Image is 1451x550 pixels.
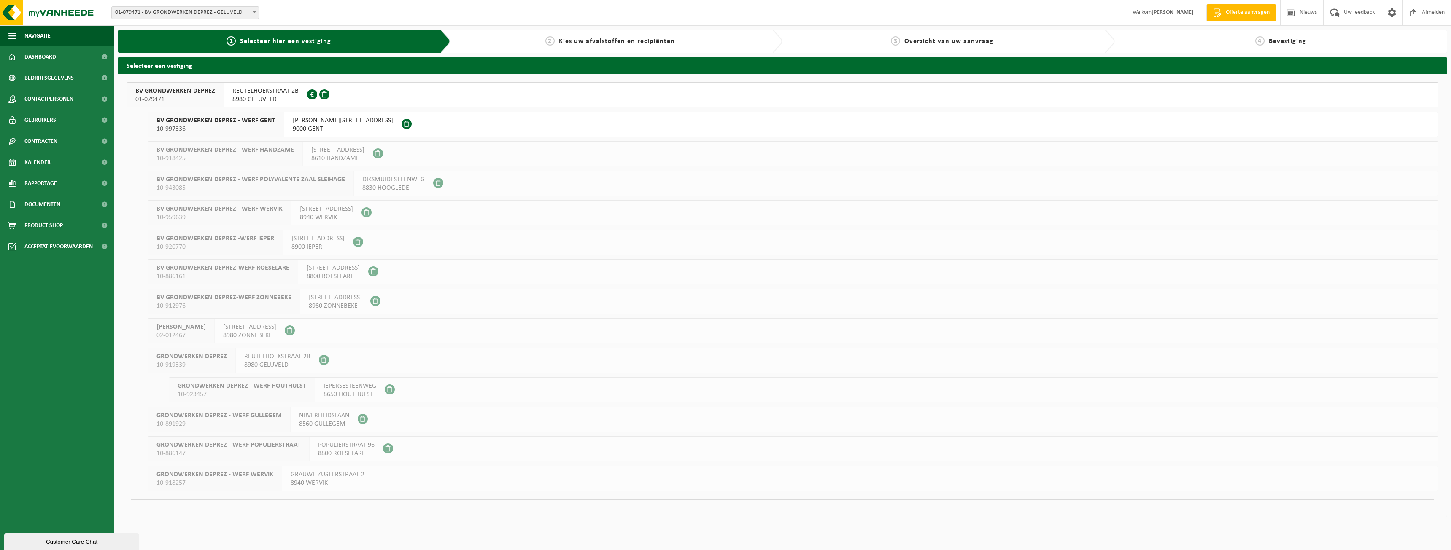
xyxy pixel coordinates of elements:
[156,323,206,331] span: [PERSON_NAME]
[156,125,275,133] span: 10-997336
[1269,38,1306,45] span: Bevestiging
[24,89,73,110] span: Contactpersonen
[299,420,349,428] span: 8560 GULLEGEM
[891,36,900,46] span: 3
[291,234,345,243] span: [STREET_ADDRESS]
[1255,36,1265,46] span: 4
[24,46,56,67] span: Dashboard
[156,293,291,302] span: BV GRONDWERKEN DEPREZ-WERF ZONNEBEKE
[227,36,236,46] span: 1
[118,57,1447,73] h2: Selecteer een vestiging
[240,38,331,45] span: Selecteer hier een vestiging
[318,449,375,458] span: 8800 ROESELARE
[291,243,345,251] span: 8900 IEPER
[324,382,376,390] span: IEPERSESTEENWEG
[156,420,282,428] span: 10-891929
[293,125,393,133] span: 9000 GENT
[24,173,57,194] span: Rapportage
[156,234,274,243] span: BV GRONDWERKEN DEPREZ -WERF IEPER
[148,112,1438,137] button: BV GRONDWERKEN DEPREZ - WERF GENT 10-997336 [PERSON_NAME][STREET_ADDRESS]9000 GENT
[318,441,375,449] span: POPULIERSTRAAT 96
[223,323,276,331] span: [STREET_ADDRESS]
[244,352,310,361] span: REUTELHOEKSTRAAT 2B
[311,154,364,163] span: 8610 HANDZAME
[545,36,555,46] span: 2
[156,470,273,479] span: GRONDWERKEN DEPREZ - WERF WERVIK
[156,479,273,487] span: 10-918257
[156,154,294,163] span: 10-918425
[156,213,283,222] span: 10-959639
[24,67,74,89] span: Bedrijfsgegevens
[24,152,51,173] span: Kalender
[156,272,289,281] span: 10-886161
[135,87,215,95] span: BV GRONDWERKEN DEPREZ
[111,6,259,19] span: 01-079471 - BV GRONDWERKEN DEPREZ - GELUVELD
[291,479,364,487] span: 8940 WERVIK
[156,116,275,125] span: BV GRONDWERKEN DEPREZ - WERF GENT
[362,175,425,184] span: DIKSMUIDESTEENWEG
[291,470,364,479] span: GRAUWE ZUSTERSTRAAT 2
[156,184,345,192] span: 10-943085
[559,38,675,45] span: Kies uw afvalstoffen en recipiënten
[156,243,274,251] span: 10-920770
[300,213,353,222] span: 8940 WERVIK
[112,7,259,19] span: 01-079471 - BV GRONDWERKEN DEPREZ - GELUVELD
[24,25,51,46] span: Navigatie
[178,382,306,390] span: GRONDWERKEN DEPREZ - WERF HOUTHULST
[24,215,63,236] span: Product Shop
[24,110,56,131] span: Gebruikers
[309,302,362,310] span: 8980 ZONNEBEKE
[311,146,364,154] span: [STREET_ADDRESS]
[309,293,362,302] span: [STREET_ADDRESS]
[24,131,57,152] span: Contracten
[223,331,276,340] span: 8980 ZONNEBEKE
[1224,8,1272,17] span: Offerte aanvragen
[156,411,282,420] span: GRONDWERKEN DEPREZ - WERF GULLEGEM
[324,390,376,399] span: 8650 HOUTHULST
[24,194,60,215] span: Documenten
[232,87,299,95] span: REUTELHOEKSTRAAT 2B
[156,449,301,458] span: 10-886147
[127,82,1438,107] button: BV GRONDWERKEN DEPREZ 01-079471 REUTELHOEKSTRAAT 2B8980 GELUVELD
[156,441,301,449] span: GRONDWERKEN DEPREZ - WERF POPULIERSTRAAT
[300,205,353,213] span: [STREET_ADDRESS]
[135,95,215,104] span: 01-079471
[244,361,310,369] span: 8980 GELUVELD
[156,331,206,340] span: 02-012467
[307,272,360,281] span: 8800 ROESELARE
[156,361,227,369] span: 10-919339
[362,184,425,192] span: 8830 HOOGLEDE
[24,236,93,257] span: Acceptatievoorwaarden
[156,175,345,184] span: BV GRONDWERKEN DEPREZ - WERF POLYVALENTE ZAAL SLEIHAGE
[299,411,349,420] span: NIJVERHEIDSLAAN
[307,264,360,272] span: [STREET_ADDRESS]
[156,302,291,310] span: 10-912976
[156,352,227,361] span: GRONDWERKEN DEPREZ
[1152,9,1194,16] strong: [PERSON_NAME]
[156,264,289,272] span: BV GRONDWERKEN DEPREZ-WERF ROESELARE
[232,95,299,104] span: 8980 GELUVELD
[178,390,306,399] span: 10-923457
[293,116,393,125] span: [PERSON_NAME][STREET_ADDRESS]
[156,205,283,213] span: BV GRONDWERKEN DEPREZ - WERF WERVIK
[156,146,294,154] span: BV GRONDWERKEN DEPREZ - WERF HANDZAME
[1206,4,1276,21] a: Offerte aanvragen
[4,531,141,550] iframe: chat widget
[904,38,993,45] span: Overzicht van uw aanvraag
